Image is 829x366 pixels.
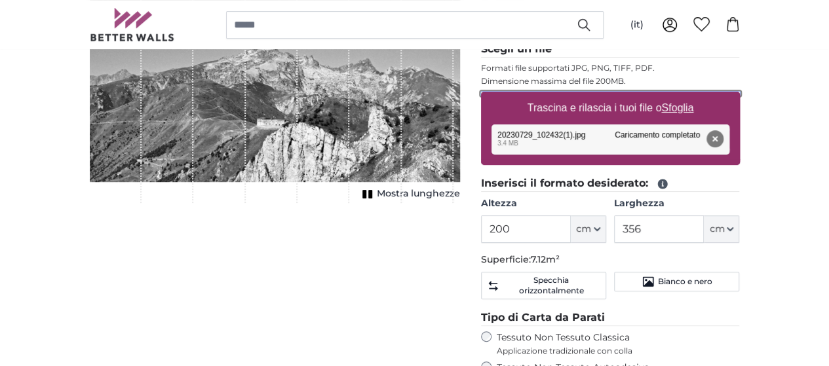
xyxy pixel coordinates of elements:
[661,102,693,113] u: Sfoglia
[531,253,560,265] span: 7.12m²
[497,331,740,356] label: Tessuto Non Tessuto Classica
[614,197,739,210] label: Larghezza
[704,215,739,243] button: cm
[481,76,740,86] p: Dimensione massima del file 200MB.
[709,223,724,236] span: cm
[481,63,740,73] p: Formati file supportati JPG, PNG, TIFF, PDF.
[497,346,740,356] span: Applicazione tradizionale con colla
[481,197,606,210] label: Altezza
[481,41,740,58] legend: Scegli un file
[620,13,654,37] button: (it)
[571,215,606,243] button: cm
[481,175,740,192] legend: Inserisci il formato desiderato:
[522,95,699,121] label: Trascina e rilascia i tuoi file o
[481,253,740,266] p: Superficie:
[90,8,175,41] img: Betterwalls
[502,275,600,296] span: Specchia orizzontalmente
[657,276,712,287] span: Bianco e nero
[481,310,740,326] legend: Tipo di Carta da Parati
[614,272,739,291] button: Bianco e nero
[576,223,591,236] span: cm
[481,272,606,299] button: Specchia orizzontalmente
